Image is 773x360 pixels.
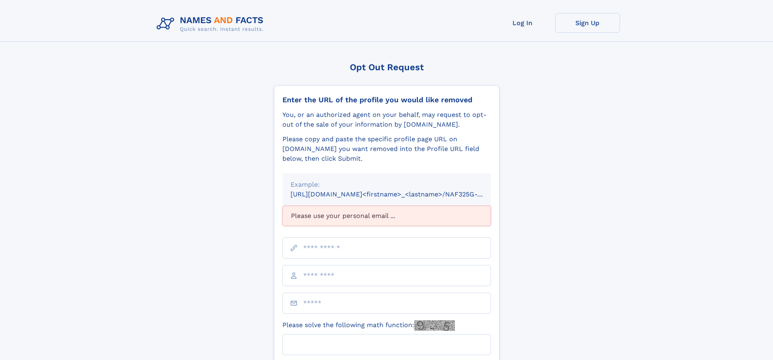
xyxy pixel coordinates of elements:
div: Please use your personal email ... [282,206,491,226]
label: Please solve the following math function: [282,320,455,331]
small: [URL][DOMAIN_NAME]<firstname>_<lastname>/NAF325G-xxxxxxxx [291,190,506,198]
div: Enter the URL of the profile you would like removed [282,95,491,104]
div: You, or an authorized agent on your behalf, may request to opt-out of the sale of your informatio... [282,110,491,129]
div: Example: [291,180,483,190]
div: Opt Out Request [274,62,500,72]
div: Please copy and paste the specific profile page URL on [DOMAIN_NAME] you want removed into the Pr... [282,134,491,164]
a: Log In [490,13,555,33]
a: Sign Up [555,13,620,33]
img: Logo Names and Facts [153,13,270,35]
